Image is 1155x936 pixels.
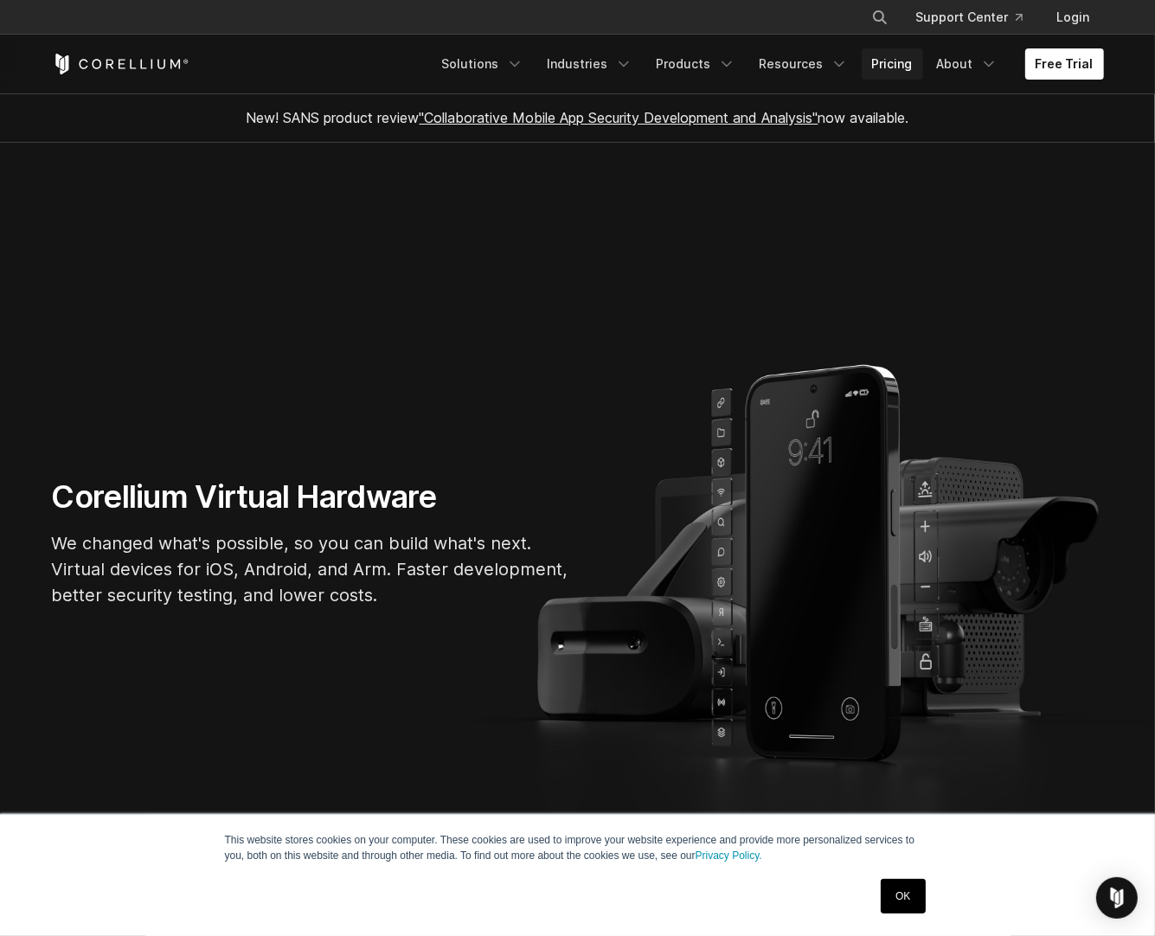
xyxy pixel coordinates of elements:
a: Free Trial [1025,48,1104,80]
a: Corellium Home [52,54,189,74]
a: Pricing [862,48,923,80]
h1: Corellium Virtual Hardware [52,478,571,516]
div: Navigation Menu [432,48,1104,80]
div: Navigation Menu [850,2,1104,33]
a: Industries [537,48,643,80]
a: Resources [749,48,858,80]
div: Open Intercom Messenger [1096,877,1138,919]
a: Support Center [902,2,1036,33]
p: This website stores cookies on your computer. These cookies are used to improve your website expe... [225,832,931,863]
a: Solutions [432,48,534,80]
a: "Collaborative Mobile App Security Development and Analysis" [420,109,818,126]
span: New! SANS product review now available. [247,109,909,126]
a: Products [646,48,746,80]
a: About [927,48,1008,80]
a: Login [1043,2,1104,33]
p: We changed what's possible, so you can build what's next. Virtual devices for iOS, Android, and A... [52,530,571,608]
a: OK [881,879,925,914]
button: Search [864,2,895,33]
a: Privacy Policy. [696,849,762,862]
